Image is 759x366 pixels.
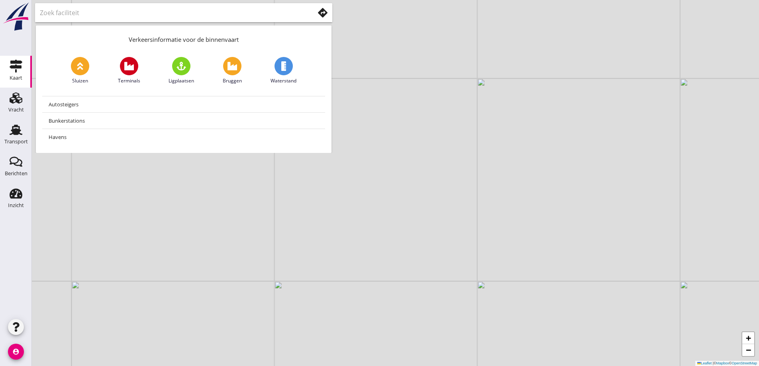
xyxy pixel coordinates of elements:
[71,57,89,84] a: Sluizen
[732,361,757,365] a: OpenStreetMap
[223,77,242,84] span: Bruggen
[10,75,22,80] div: Kaart
[695,361,759,366] div: © ©
[742,332,754,344] a: Zoom in
[4,139,28,144] div: Transport
[40,6,303,19] input: Zoek faciliteit
[49,100,319,109] div: Autosteigers
[8,344,24,360] i: account_circle
[169,77,194,84] span: Ligplaatsen
[118,77,140,84] span: Terminals
[49,132,319,142] div: Havens
[223,57,242,84] a: Bruggen
[8,107,24,112] div: Vracht
[49,116,319,125] div: Bunkerstations
[271,57,296,84] a: Waterstand
[169,57,194,84] a: Ligplaatsen
[271,77,296,84] span: Waterstand
[2,2,30,31] img: logo-small.a267ee39.svg
[746,345,751,355] span: −
[742,344,754,356] a: Zoom out
[118,57,140,84] a: Terminals
[8,203,24,208] div: Inzicht
[36,25,331,51] div: Verkeersinformatie voor de binnenvaart
[697,361,712,365] a: Leaflet
[5,171,27,176] div: Berichten
[746,333,751,343] span: +
[716,361,729,365] a: Mapbox
[72,77,88,84] span: Sluizen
